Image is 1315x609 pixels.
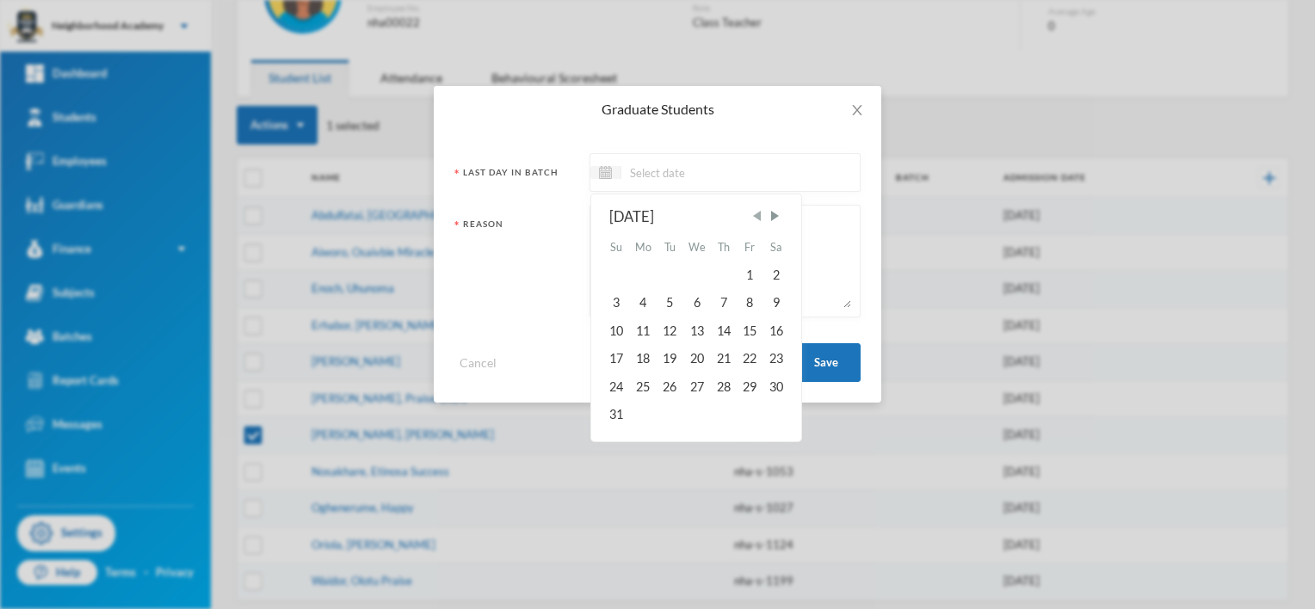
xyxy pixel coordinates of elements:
div: Sat Aug 09 2025 [763,289,789,317]
div: Thu Aug 14 2025 [711,317,737,345]
span: Previous Month [749,208,764,224]
div: Tue Aug 19 2025 [657,345,682,372]
button: Cancel [454,353,502,372]
div: Tue Aug 05 2025 [657,289,682,317]
div: Sun Aug 31 2025 [603,401,629,428]
abbr: Tuesday [664,241,676,254]
div: Last Day In Batch [454,166,577,189]
div: Fri Aug 08 2025 [737,289,762,317]
i: icon: close [850,103,864,117]
div: Fri Aug 29 2025 [737,372,762,400]
div: Sun Aug 03 2025 [603,289,629,317]
div: [DATE] [609,206,783,228]
button: Save [792,343,861,382]
button: Close [833,86,881,134]
div: Sun Aug 24 2025 [603,372,629,400]
div: Tue Aug 12 2025 [657,317,682,345]
div: Sat Aug 16 2025 [763,317,789,345]
div: Fri Aug 22 2025 [737,345,762,372]
abbr: Saturday [770,241,781,254]
abbr: Friday [744,241,755,254]
abbr: Sunday [610,241,622,254]
div: Reason [454,218,577,315]
div: Mon Aug 11 2025 [629,317,657,345]
abbr: Thursday [718,241,730,254]
div: Wed Aug 20 2025 [682,345,711,372]
div: Wed Aug 13 2025 [682,317,711,345]
div: Graduate Students [454,100,861,119]
div: Fri Aug 15 2025 [737,317,762,345]
div: Fri Aug 01 2025 [737,261,762,289]
div: Sun Aug 17 2025 [603,345,629,372]
div: Sat Aug 23 2025 [763,345,789,372]
div: Sat Aug 02 2025 [763,261,789,289]
div: Mon Aug 25 2025 [629,372,657,400]
div: Tue Aug 26 2025 [657,372,682,400]
abbr: Wednesday [688,241,706,254]
span: Next Month [768,208,783,224]
div: Thu Aug 28 2025 [711,372,737,400]
input: Select date [621,163,766,182]
div: Sat Aug 30 2025 [763,372,789,400]
div: Thu Aug 21 2025 [711,345,737,372]
div: Mon Aug 04 2025 [629,289,657,317]
div: Thu Aug 07 2025 [711,289,737,317]
div: Wed Aug 27 2025 [682,372,711,400]
div: Sun Aug 10 2025 [603,317,629,345]
div: Mon Aug 18 2025 [629,345,657,372]
div: Wed Aug 06 2025 [682,289,711,317]
abbr: Monday [635,241,651,254]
